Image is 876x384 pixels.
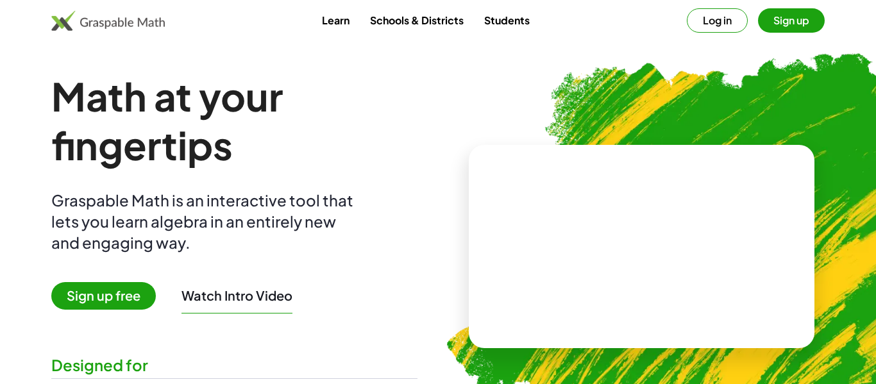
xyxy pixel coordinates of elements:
h1: Math at your fingertips [51,72,417,169]
div: Graspable Math is an interactive tool that lets you learn algebra in an entirely new and engaging... [51,190,359,253]
a: Learn [312,8,360,32]
a: Schools & Districts [360,8,474,32]
button: Log in [687,8,748,33]
button: Watch Intro Video [181,287,292,304]
div: Designed for [51,355,417,376]
a: Students [474,8,540,32]
span: Sign up free [51,282,156,310]
video: What is this? This is dynamic math notation. Dynamic math notation plays a central role in how Gr... [546,199,738,295]
button: Sign up [758,8,825,33]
